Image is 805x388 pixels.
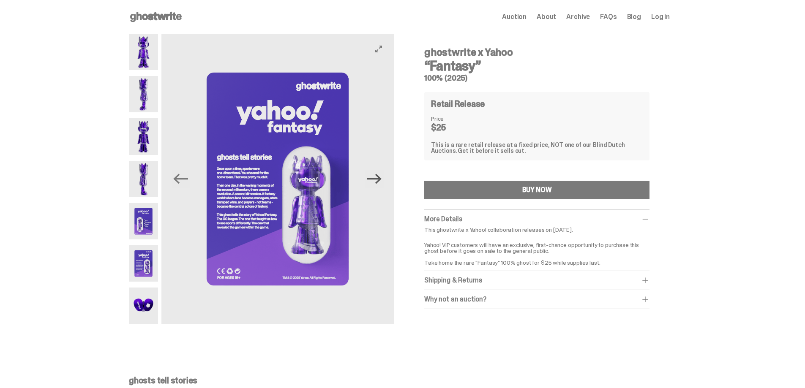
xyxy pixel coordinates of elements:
[424,236,649,266] p: Yahoo! VIP customers will have an exclusive, first-chance opportunity to purchase this ghost befo...
[424,295,649,304] div: Why not an auction?
[424,74,649,82] h5: 100% (2025)
[431,116,473,122] dt: Price
[627,14,641,20] a: Blog
[424,59,649,73] h3: “Fantasy”
[129,376,670,385] p: ghosts tell stories
[458,147,526,155] span: Get it before it sells out.
[522,187,552,193] div: BUY NOW
[600,14,617,20] a: FAQs
[129,34,158,70] img: Yahoo-HG---1.png
[129,245,158,282] img: Yahoo-HG---6.png
[502,14,527,20] a: Auction
[129,161,158,197] img: Yahoo-HG---4.png
[424,214,462,223] span: More Details
[365,170,384,188] button: Next
[172,170,190,188] button: Previous
[374,44,384,54] button: View full-screen
[129,76,158,112] img: Yahoo-HG---2.png
[431,100,485,108] h4: Retail Release
[424,47,649,57] h4: ghostwrite x Yahoo
[537,14,556,20] a: About
[129,118,158,155] img: Yahoo-HG---3.png
[431,142,643,154] div: This is a rare retail release at a fixed price, NOT one of our Blind Dutch Auctions.
[424,227,649,233] p: This ghostwrite x Yahoo! collaboration releases on [DATE].
[129,203,158,239] img: Yahoo-HG---5.png
[651,14,670,20] a: Log in
[431,123,473,132] dd: $25
[424,276,649,285] div: Shipping & Returns
[129,288,158,324] img: Yahoo-HG---7.png
[566,14,590,20] a: Archive
[161,34,394,324] img: Yahoo-HG---6.png
[424,181,649,199] button: BUY NOW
